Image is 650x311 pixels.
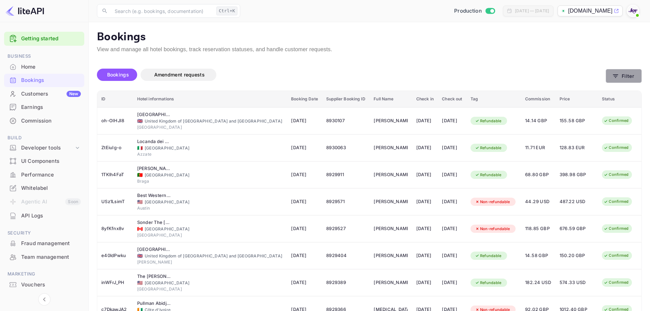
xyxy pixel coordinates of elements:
[21,90,81,98] div: Customers
[521,91,555,108] th: Commission
[137,259,283,265] div: [PERSON_NAME]
[326,223,365,234] div: 8929527
[525,279,551,286] span: 182.24 USD
[416,250,434,261] div: [DATE]
[416,115,434,126] div: [DATE]
[101,223,129,234] div: 8yfKfnx8v
[4,168,84,181] a: Performance
[133,91,287,108] th: Hotel informations
[291,279,318,286] span: [DATE]
[291,198,318,206] span: [DATE]
[21,117,81,125] div: Commission
[101,169,129,180] div: 1TKlh4FaT
[154,72,205,77] span: Amendment requests
[137,119,143,123] span: United Kingdom of Great Britain and Northern Ireland
[101,250,129,261] div: e40ldPwku
[416,277,434,288] div: [DATE]
[21,281,81,289] div: Vouchers
[326,277,365,288] div: 8929389
[412,91,438,108] th: Check in
[454,7,482,15] span: Production
[4,182,84,195] div: Whitelabel
[606,69,642,83] button: Filter
[137,254,143,258] span: United Kingdom of Great Britain and Northern Ireland
[291,117,318,125] span: [DATE]
[97,30,642,44] p: Bookings
[442,142,462,153] div: [DATE]
[4,209,84,223] div: API Logs
[560,117,594,125] span: 155.58 GBP
[471,144,506,152] div: Refundable
[560,279,594,286] span: 574.33 USD
[525,144,551,152] span: 11.71 EUR
[374,250,408,261] div: Aliy Salako
[4,53,84,60] span: Business
[137,124,283,130] div: [GEOGRAPHIC_DATA]
[599,197,633,206] div: Confirmed
[137,253,283,259] div: United Kingdom of [GEOGRAPHIC_DATA] and [GEOGRAPHIC_DATA]
[471,225,515,233] div: Non-refundable
[107,72,129,77] span: Bookings
[4,237,84,250] a: Fraud management
[525,198,551,206] span: 44.29 USD
[4,74,84,87] div: Bookings
[137,300,171,307] div: Pullman Abidjan
[101,115,129,126] div: oh-OIHJI8
[374,169,408,180] div: Natasha Motivaras
[291,225,318,232] span: [DATE]
[137,172,283,178] div: [GEOGRAPHIC_DATA]
[627,5,638,16] img: With Joy
[525,252,551,259] span: 14.58 GBP
[38,293,50,306] button: Collapse navigation
[21,171,81,179] div: Performance
[416,223,434,234] div: [DATE]
[97,91,133,108] th: ID
[374,196,408,207] div: Michael Moskowitz
[471,279,506,287] div: Refundable
[101,277,129,288] div: inWFrJ_PH
[374,277,408,288] div: Austin Neureiter
[525,117,551,125] span: 14.14 GBP
[370,91,412,108] th: Full Name
[4,155,84,168] div: UI Components
[416,196,434,207] div: [DATE]
[416,169,434,180] div: [DATE]
[4,87,84,101] div: CustomersNew
[560,225,594,232] span: 676.59 GBP
[374,223,408,234] div: Rhys DAVIES
[137,205,283,211] div: Austin
[97,45,642,54] p: View and manage all hotel bookings, track reservation statuses, and handle customer requests.
[442,115,462,126] div: [DATE]
[101,196,129,207] div: USz1LsimT
[4,60,84,74] div: Home
[4,101,84,114] div: Earnings
[21,253,81,261] div: Team management
[137,145,283,151] div: [GEOGRAPHIC_DATA]
[322,91,370,108] th: Supplier Booking ID
[326,169,365,180] div: 8929911
[599,170,633,179] div: Confirmed
[137,286,283,292] div: [GEOGRAPHIC_DATA]
[374,142,408,153] div: Laura Iacometti
[416,142,434,153] div: [DATE]
[4,60,84,73] a: Home
[471,117,506,125] div: Refundable
[137,227,143,231] span: Canada
[291,144,318,152] span: [DATE]
[4,251,84,263] a: Team management
[560,252,594,259] span: 150.20 GBP
[4,278,84,292] div: Vouchers
[291,252,318,259] span: [DATE]
[137,151,283,157] div: Azzate
[525,225,551,232] span: 118.85 GBP
[599,278,633,287] div: Confirmed
[137,200,143,204] span: United States of America
[4,270,84,278] span: Marketing
[4,74,84,86] a: Bookings
[291,171,318,179] span: [DATE]
[137,192,171,199] div: Best Western Plus Austin Airport Inn & Suites
[4,114,84,128] div: Commission
[525,171,551,179] span: 68.80 GBP
[21,212,81,220] div: API Logs
[4,32,84,46] div: Getting started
